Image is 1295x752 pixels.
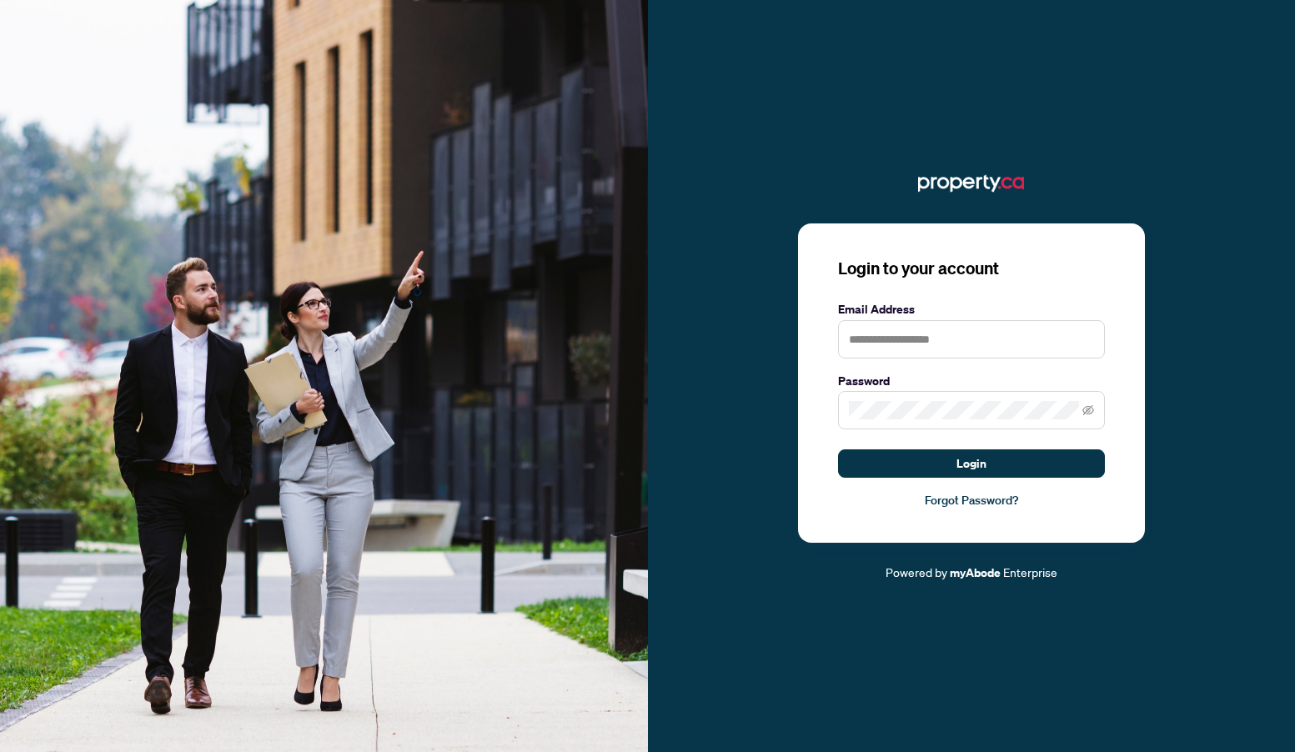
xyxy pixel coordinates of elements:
a: Forgot Password? [838,491,1105,509]
button: Login [838,449,1105,478]
h3: Login to your account [838,257,1105,280]
a: myAbode [950,564,1001,582]
img: ma-logo [918,170,1024,197]
span: Powered by [886,564,947,579]
label: Password [838,372,1105,390]
span: eye-invisible [1082,404,1094,416]
span: Enterprise [1003,564,1057,579]
span: Login [956,450,986,477]
label: Email Address [838,300,1105,318]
